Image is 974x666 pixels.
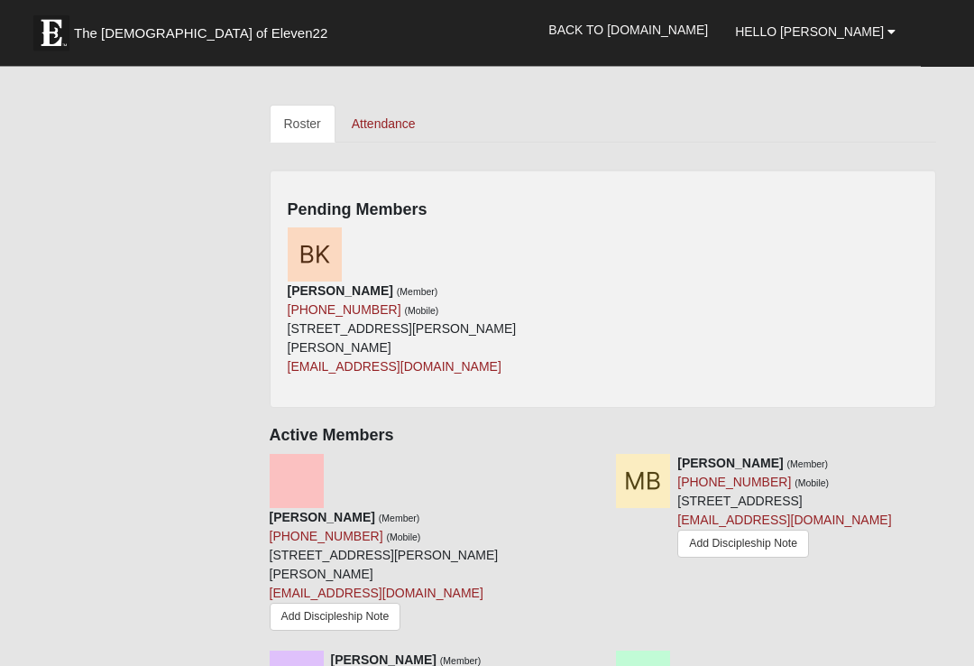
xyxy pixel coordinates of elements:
a: The [DEMOGRAPHIC_DATA] of Eleven22 [24,6,385,51]
a: Attendance [337,106,430,143]
div: [STREET_ADDRESS] [677,455,891,563]
div: [STREET_ADDRESS][PERSON_NAME][PERSON_NAME] [270,509,590,638]
strong: [PERSON_NAME] [270,511,375,525]
small: (Mobile) [795,478,829,489]
a: Add Discipleship Note [677,531,809,559]
a: Roster [270,106,335,143]
img: Eleven22 logo [33,15,69,51]
a: [PHONE_NUMBER] [288,303,401,318]
a: [PHONE_NUMBER] [270,530,383,544]
strong: [PERSON_NAME] [677,457,783,471]
small: (Member) [787,459,829,470]
a: [EMAIL_ADDRESS][DOMAIN_NAME] [270,587,483,601]
a: Add Discipleship Note [270,604,401,632]
small: (Member) [397,287,438,298]
a: [PHONE_NUMBER] [677,476,791,490]
small: (Mobile) [386,532,420,543]
small: (Member) [379,513,420,524]
a: [EMAIL_ADDRESS][DOMAIN_NAME] [288,360,501,375]
a: Back to [DOMAIN_NAME] [535,7,721,52]
small: (Mobile) [404,306,438,317]
div: [STREET_ADDRESS][PERSON_NAME][PERSON_NAME] [288,282,590,377]
span: The [DEMOGRAPHIC_DATA] of Eleven22 [74,24,327,42]
span: Hello [PERSON_NAME] [735,24,884,39]
a: [EMAIL_ADDRESS][DOMAIN_NAME] [677,513,891,528]
a: Hello [PERSON_NAME] [721,9,909,54]
h4: Pending Members [288,201,919,221]
strong: [PERSON_NAME] [288,284,393,299]
h4: Active Members [270,427,937,447]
